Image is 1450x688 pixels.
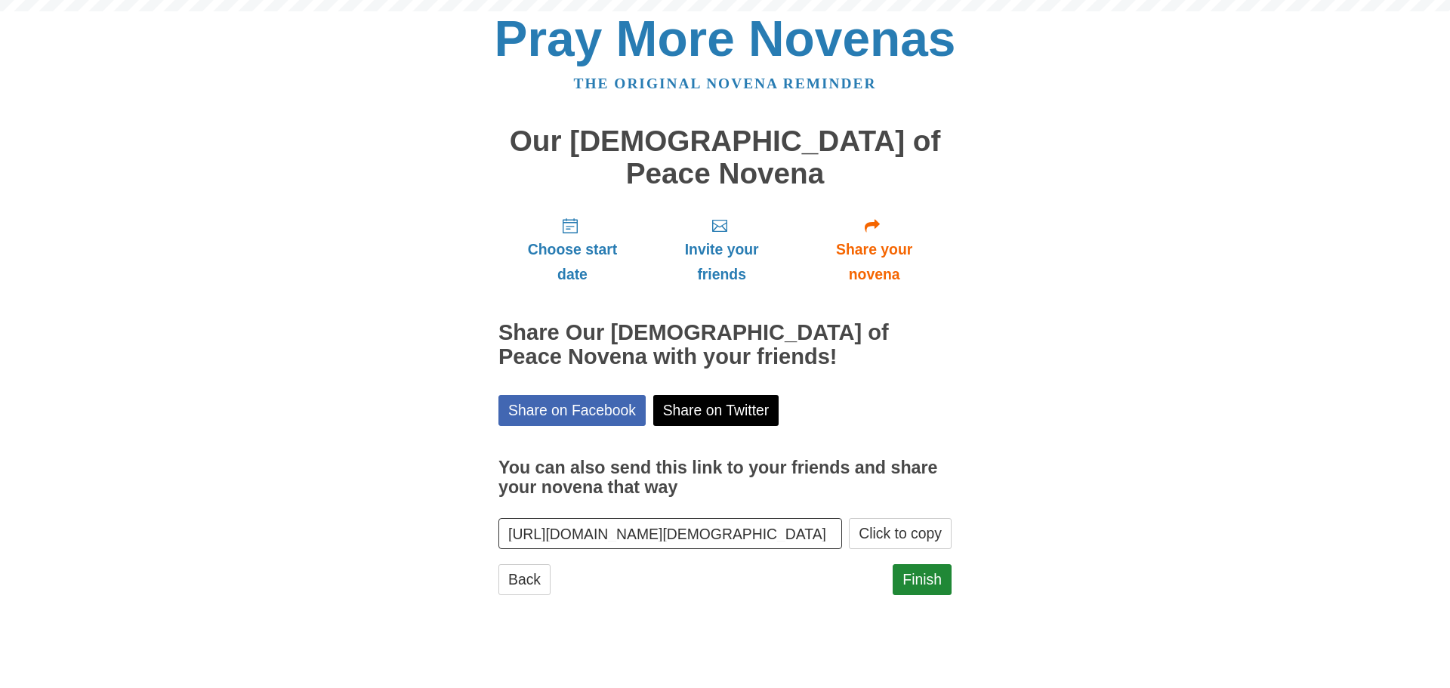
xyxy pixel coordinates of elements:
span: Invite your friends [662,237,782,287]
a: Finish [893,564,952,595]
button: Click to copy [849,518,952,549]
span: Share your novena [812,237,936,287]
a: Share on Facebook [498,395,646,426]
h3: You can also send this link to your friends and share your novena that way [498,458,952,497]
a: Share on Twitter [653,395,779,426]
a: Back [498,564,551,595]
a: Share your novena [797,205,952,295]
a: Choose start date [498,205,646,295]
h2: Share Our [DEMOGRAPHIC_DATA] of Peace Novena with your friends! [498,321,952,369]
a: The original novena reminder [574,76,877,91]
a: Invite your friends [646,205,797,295]
span: Choose start date [514,237,631,287]
h1: Our [DEMOGRAPHIC_DATA] of Peace Novena [498,125,952,190]
a: Pray More Novenas [495,11,956,66]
